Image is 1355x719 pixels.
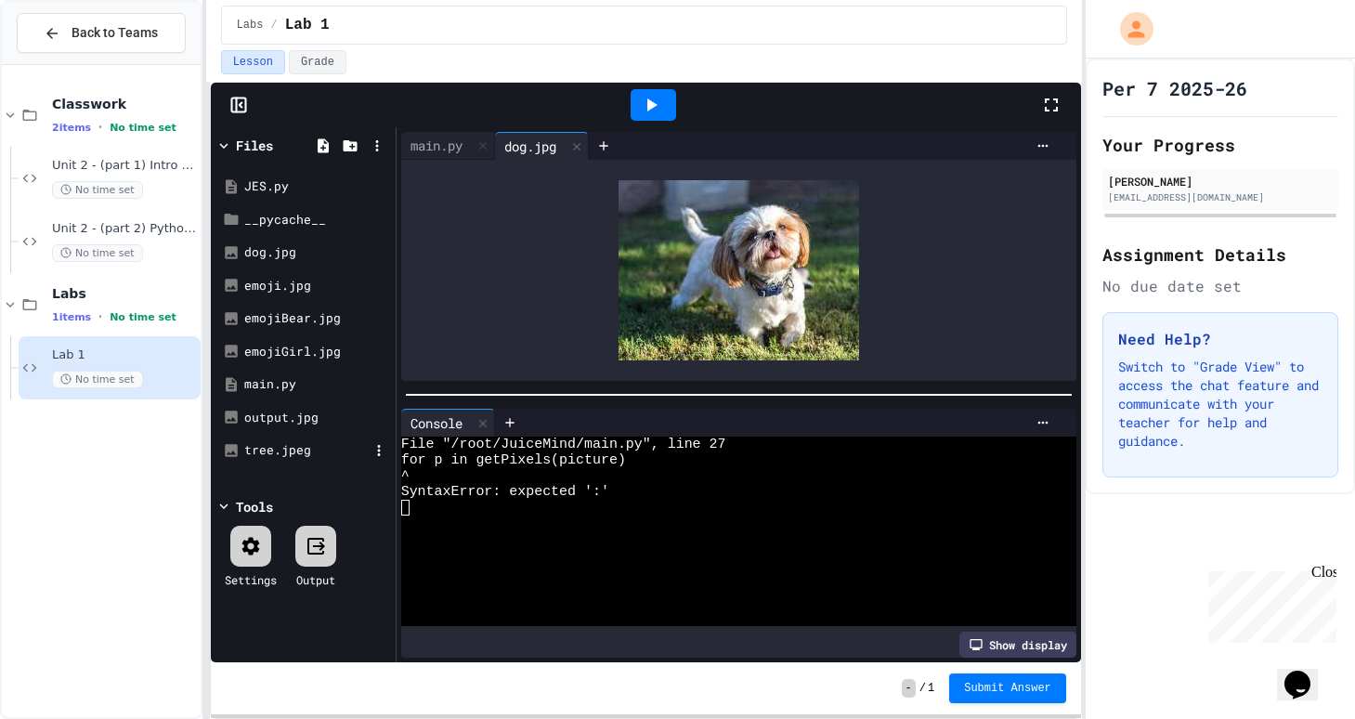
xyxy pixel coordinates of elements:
span: Labs [237,18,264,33]
span: 1 items [52,311,91,323]
div: dog.jpg [495,132,589,160]
span: No time set [110,311,176,323]
span: No time set [110,122,176,134]
div: emojiBear.jpg [244,309,389,328]
span: SyntaxError: expected ':' [401,484,609,500]
span: Submit Answer [964,681,1051,696]
div: tree.jpeg [244,441,369,460]
h2: Assignment Details [1102,242,1338,268]
h3: Need Help? [1118,328,1322,350]
div: main.py [244,375,389,394]
div: dog.jpg [495,137,566,156]
iframe: chat widget [1277,645,1336,700]
div: Tools [236,497,273,516]
span: - [902,679,916,698]
iframe: chat widget [1201,564,1336,643]
div: main.py [401,132,495,160]
div: JES.py [244,177,389,196]
span: No time set [52,371,143,388]
span: • [98,120,102,135]
span: No time set [52,181,143,199]
span: Back to Teams [72,23,158,43]
span: Unit 2 - (part 2) Python Practice [52,221,197,237]
span: / [270,18,277,33]
p: Switch to "Grade View" to access the chat feature and communicate with your teacher for help and ... [1118,358,1322,451]
div: Show display [959,632,1076,658]
div: emojiGirl.jpg [244,343,389,361]
span: / [919,681,926,696]
div: No due date set [1102,275,1338,297]
span: • [98,309,102,324]
span: Classwork [52,96,197,112]
button: Submit Answer [949,673,1066,703]
span: No time set [52,244,143,262]
div: [EMAIL_ADDRESS][DOMAIN_NAME] [1108,190,1333,204]
span: File "/root/JuiceMind/main.py", line 27 [401,437,726,452]
div: Console [401,413,472,433]
span: ^ [401,468,410,484]
span: Labs [52,285,197,302]
span: 1 [928,681,934,696]
button: Grade [289,50,346,74]
div: __pycache__ [244,211,389,229]
div: My Account [1101,7,1158,50]
div: output.jpg [244,409,389,427]
button: Lesson [221,50,285,74]
img: 2Q== [619,180,859,360]
div: Output [296,571,335,588]
div: emoji.jpg [244,277,389,295]
span: Lab 1 [285,14,330,36]
h1: Per 7 2025-26 [1102,75,1247,101]
h2: Your Progress [1102,132,1338,158]
div: [PERSON_NAME] [1108,173,1333,190]
span: for p in getPixels(picture) [401,452,626,468]
button: Back to Teams [17,13,186,53]
div: dog.jpg [244,243,389,262]
span: Lab 1 [52,347,197,363]
span: Unit 2 - (part 1) Intro to Python [52,158,197,174]
div: Files [236,136,273,155]
div: Console [401,409,495,437]
span: 2 items [52,122,91,134]
div: main.py [401,136,472,155]
div: Chat with us now!Close [7,7,128,118]
div: Settings [225,571,277,588]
